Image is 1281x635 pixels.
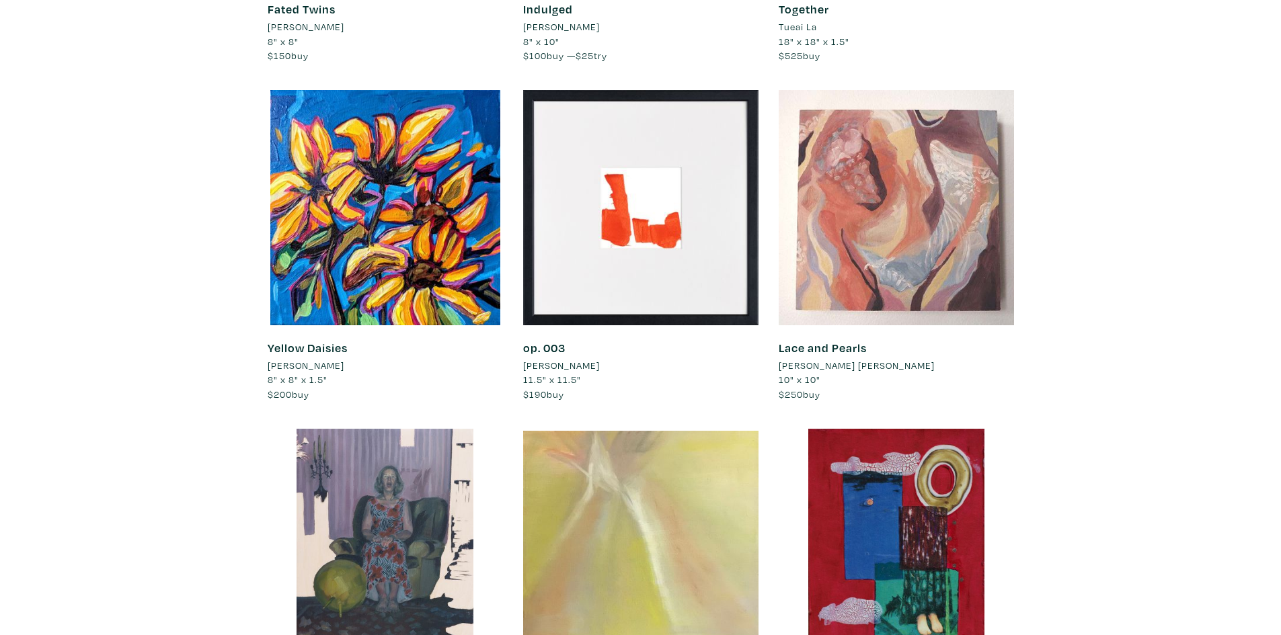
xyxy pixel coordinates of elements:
li: Tueai La [779,19,817,34]
span: $200 [268,388,292,400]
a: [PERSON_NAME] [523,19,759,34]
a: Together [779,1,829,17]
span: 8" x 8" [268,35,299,48]
span: buy [779,388,820,400]
a: [PERSON_NAME] [268,19,503,34]
li: [PERSON_NAME] [268,358,344,373]
span: buy [268,49,309,62]
span: $25 [576,49,594,62]
span: $100 [523,49,547,62]
a: Yellow Daisies [268,340,348,355]
span: $190 [523,388,547,400]
span: 11.5" x 11.5" [523,373,581,386]
span: $150 [268,49,291,62]
span: 8" x 10" [523,35,559,48]
span: $250 [779,388,803,400]
a: Tueai La [779,19,1014,34]
span: buy [523,388,564,400]
a: op. 003 [523,340,566,355]
a: Fated Twins [268,1,336,17]
a: [PERSON_NAME] [523,358,759,373]
span: $525 [779,49,803,62]
span: 8" x 8" x 1.5" [268,373,327,386]
a: [PERSON_NAME] [268,358,503,373]
li: [PERSON_NAME] [523,358,600,373]
span: buy [268,388,309,400]
span: 18" x 18" x 1.5" [779,35,849,48]
a: [PERSON_NAME] [PERSON_NAME] [779,358,1014,373]
a: Lace and Pearls [779,340,867,355]
a: Indulged [523,1,573,17]
li: [PERSON_NAME] [268,19,344,34]
span: 10" x 10" [779,373,820,386]
span: buy — try [523,49,607,62]
li: [PERSON_NAME] [PERSON_NAME] [779,358,935,373]
span: buy [779,49,820,62]
li: [PERSON_NAME] [523,19,600,34]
